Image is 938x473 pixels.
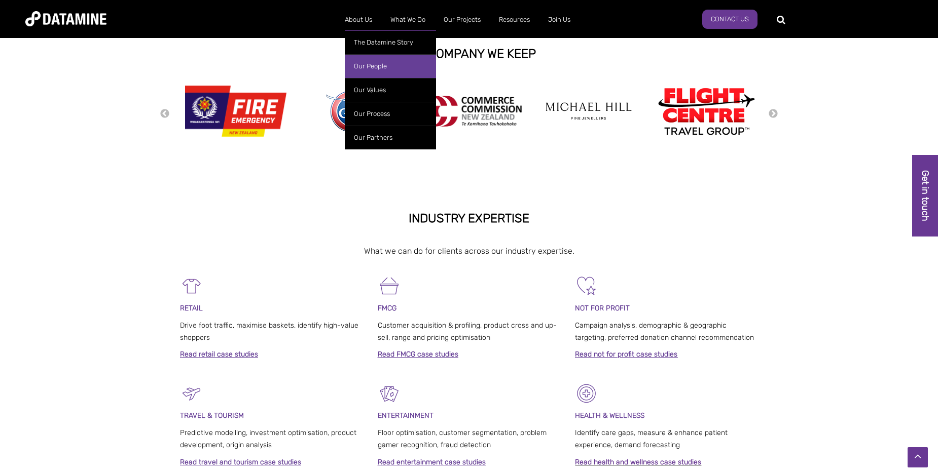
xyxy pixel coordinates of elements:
strong: THE COMPANY WE KEEP [403,47,536,61]
img: gull [326,91,377,132]
img: Not For Profit [575,274,598,297]
a: About Us [336,7,381,33]
span: ENTERTAINMENT [378,411,434,420]
img: Flight Centre [656,85,757,137]
a: Resources [490,7,539,33]
img: Healthcare [575,382,598,405]
span: Predictive modelling, investment optimisation, product development, origin analysis [180,428,356,449]
span: What we can do for clients across our industry expertise. [364,246,574,256]
strong: INDUSTRY EXPERTISE [409,211,529,225]
a: Contact Us [702,10,757,29]
span: FMCG [378,304,396,312]
button: Previous [160,108,170,120]
span: Campaign analysis, demographic & geographic targeting, preferred donation channel recommendation [575,321,754,342]
span: Drive foot traffic, maximise baskets, identify high-value shoppers [180,321,358,342]
button: Next [768,108,778,120]
img: michael hill [538,95,639,128]
strong: HEALTH & WELLNESS [575,411,644,420]
img: Datamine [25,11,106,26]
a: Read not for profit case studies [575,350,677,359]
a: Our People [345,54,436,78]
span: TRAVEL & TOURISM [180,411,244,420]
span: NOT FOR PROFIT [575,304,630,312]
a: Our Partners [345,126,436,149]
img: Fire Emergency New Zealand [185,81,286,142]
a: What We Do [381,7,435,33]
img: Travel & Tourism [180,382,203,405]
img: Retail-1 [180,274,203,297]
span: Identify care gaps, measure & enhance patient experience, demand forecasting [575,428,728,449]
span: Floor optimisation, customer segmentation, problem gamer recognition, fraud detection [378,428,547,449]
a: Our Values [345,78,436,102]
a: Read FMCG case studies [378,350,458,359]
a: Read travel and tourism case studies [180,458,301,466]
a: Read entertainment case studies [378,458,486,466]
a: The Datamine Story [345,30,436,54]
a: Join Us [539,7,580,33]
a: Read health and wellness case studies [575,458,701,466]
a: Our Process [345,102,436,126]
img: FMCG [378,274,401,297]
a: Our Projects [435,7,490,33]
span: Customer acquisition & profiling, product cross and up-sell, range and pricing optimisation [378,321,557,342]
img: commercecommission [420,96,522,127]
a: Get in touch [912,155,938,237]
img: Entertainment [378,382,401,405]
a: Read retail case studies [180,350,258,359]
span: RETAIL [180,304,203,312]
